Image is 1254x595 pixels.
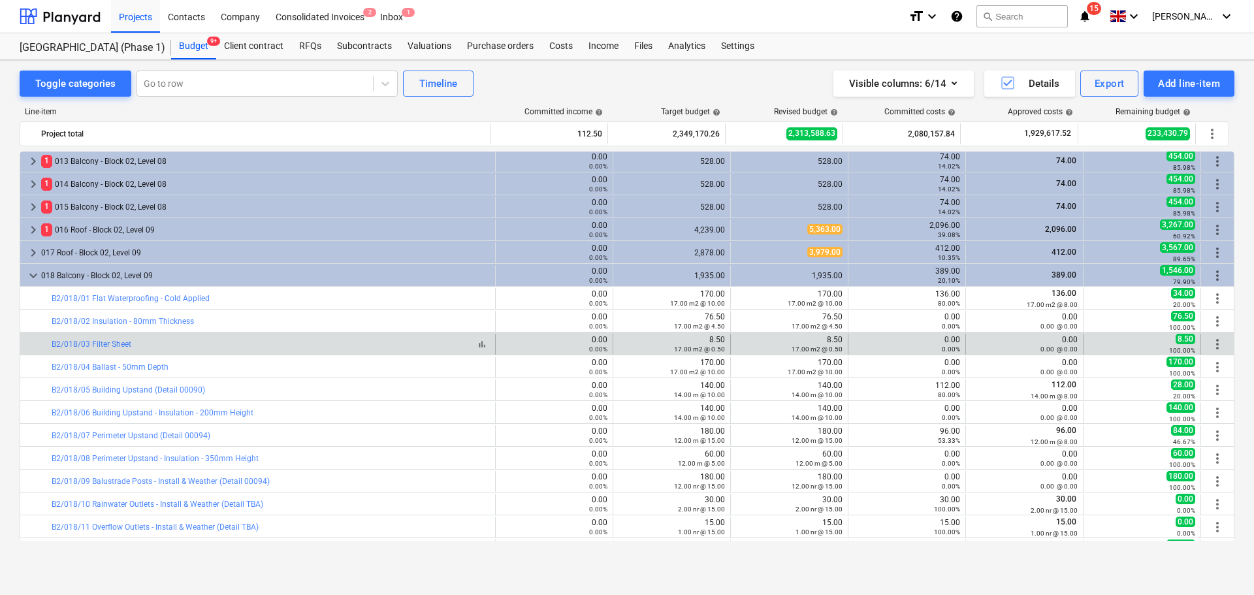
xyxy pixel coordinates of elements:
[792,391,843,398] small: 14.00 m @ 10.00
[854,335,960,353] div: 0.00
[1210,519,1225,535] span: More actions
[1173,393,1195,400] small: 20.00%
[1050,270,1078,280] span: 389.00
[1173,210,1195,217] small: 85.98%
[501,381,607,399] div: 0.00
[1044,225,1078,234] span: 2,096.00
[1031,393,1078,400] small: 14.00 m @ 8.00
[854,198,960,216] div: 74.00
[41,242,490,263] div: 017 Roof - Block 02, Level 09
[41,265,490,286] div: 018 Balcony - Block 02, Level 09
[854,404,960,422] div: 0.00
[589,437,607,444] small: 0.00%
[938,231,960,238] small: 39.08%
[1210,314,1225,329] span: More actions
[619,180,725,189] div: 528.00
[41,155,52,167] span: 1
[589,208,607,216] small: 0.00%
[1210,291,1225,306] span: More actions
[626,33,660,59] a: Files
[41,151,490,172] div: 013 Balcony - Block 02, Level 08
[854,312,960,330] div: 0.00
[1095,75,1125,92] div: Export
[736,157,843,166] div: 528.00
[592,108,603,116] span: help
[938,185,960,193] small: 14.02%
[942,346,960,353] small: 0.00%
[792,437,843,444] small: 12.00 m @ 15.00
[660,33,713,59] div: Analytics
[1189,532,1254,595] iframe: Chat Widget
[674,414,725,421] small: 14.00 m @ 10.00
[1210,451,1225,466] span: More actions
[20,107,491,116] div: Line-item
[1050,289,1078,298] span: 136.00
[984,71,1075,97] button: Details
[854,449,960,468] div: 0.00
[619,312,725,330] div: 76.50
[1000,75,1059,92] div: Details
[619,202,725,212] div: 528.00
[1166,402,1195,413] span: 140.00
[619,248,725,257] div: 2,878.00
[774,107,838,116] div: Revised budget
[1219,8,1234,24] i: keyboard_arrow_down
[670,368,725,376] small: 17.00 m2 @ 10.00
[402,8,415,17] span: 1
[678,460,725,467] small: 12.00 m @ 5.00
[792,323,843,330] small: 17.00 m2 @ 4.50
[1055,179,1078,188] span: 74.00
[619,518,725,536] div: 15.00
[589,414,607,421] small: 0.00%
[1166,151,1195,161] span: 454.00
[713,33,762,59] a: Settings
[1210,222,1225,238] span: More actions
[942,483,960,490] small: 0.00%
[619,335,725,353] div: 8.50
[25,222,41,238] span: keyboard_arrow_right
[25,176,41,192] span: keyboard_arrow_right
[1008,107,1073,116] div: Approved costs
[541,33,581,59] a: Costs
[619,449,725,468] div: 60.00
[619,289,725,308] div: 170.00
[1180,108,1191,116] span: help
[501,335,607,353] div: 0.00
[589,460,607,467] small: 0.00%
[1050,248,1078,257] span: 412.00
[792,483,843,490] small: 12.00 nr @ 15.00
[736,335,843,353] div: 8.50
[938,277,960,284] small: 20.10%
[1078,8,1091,24] i: notifications
[1210,428,1225,443] span: More actions
[52,294,210,303] a: B2/018/01 Flat Waterproofing - Cold Applied
[363,8,376,17] span: 2
[1031,438,1078,445] small: 12.00 m @ 8.00
[854,266,960,285] div: 389.00
[938,254,960,261] small: 10.35%
[1210,405,1225,421] span: More actions
[938,437,960,444] small: 53.33%
[35,75,116,92] div: Toggle categories
[501,244,607,262] div: 0.00
[854,426,960,445] div: 96.00
[501,289,607,308] div: 0.00
[52,362,169,372] a: B2/018/04 Ballast - 50mm Depth
[1166,357,1195,367] span: 170.00
[942,414,960,421] small: 0.00%
[619,426,725,445] div: 180.00
[971,472,1078,490] div: 0.00
[1171,311,1195,321] span: 76.50
[501,449,607,468] div: 0.00
[619,271,725,280] div: 1,935.00
[216,33,291,59] a: Client contract
[786,127,837,140] span: 2,313,588.63
[976,5,1068,27] button: Search
[1204,126,1220,142] span: More actions
[403,71,474,97] button: Timeline
[1210,176,1225,192] span: More actions
[1144,71,1234,97] button: Add line-item
[291,33,329,59] div: RFQs
[1176,494,1195,504] span: 0.00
